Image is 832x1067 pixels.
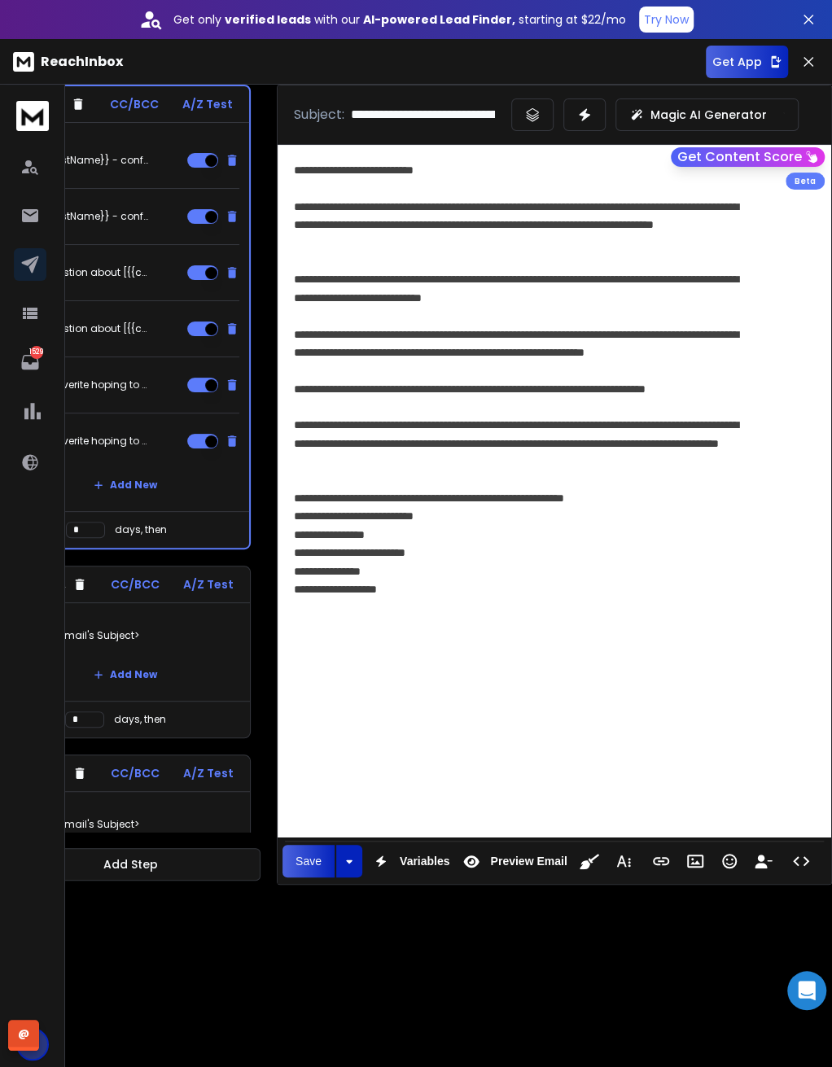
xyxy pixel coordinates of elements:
button: Code View [786,845,817,877]
a: 1529 [14,346,46,378]
button: Preview Email [456,845,570,877]
div: Beta [786,173,825,190]
span: Variables [396,855,453,868]
p: <Previous Email's Subject> [11,802,240,847]
p: CC/BCC [110,96,159,112]
p: CC/BCC [111,576,160,593]
div: @ [8,1020,39,1051]
img: logo [16,101,49,131]
p: {{firstName}} - confidential question about {{companyName}} [44,210,148,223]
strong: AI-powered Lead Finder, [363,11,515,28]
p: 1529 [30,346,43,359]
button: Insert Image (Ctrl+P) [680,845,711,877]
button: Try Now [639,7,694,33]
button: Insert Link (Ctrl+K) [646,845,677,877]
p: A/Z Test [183,765,234,781]
button: Variables [366,845,453,877]
button: Save [282,845,335,877]
p: {{firstName}} - confidential question about {{companyName}} [44,154,148,167]
button: Clean HTML [574,845,605,877]
button: Get Content Score [671,147,825,167]
strong: verified leads [225,11,311,28]
p: <Previous Email's Subject> [11,613,240,658]
p: Question about [{{companyName}} from [GEOGRAPHIC_DATA] seeking to buy a small to medium sized bus... [44,322,148,335]
p: Get only with our starting at $22/mo [173,11,626,28]
p: Denverite hoping to discuss {{companyName}} [44,378,148,391]
button: Insert Unsubscribe Link [748,845,779,877]
p: CC/BCC [111,765,160,781]
p: days, then [115,523,167,536]
p: A/Z Test [182,96,233,112]
button: More Text [608,845,639,877]
p: Try Now [644,11,689,28]
div: Open Intercom Messenger [787,971,826,1010]
p: Question about [{{companyName}} from [GEOGRAPHIC_DATA] seeking to buy a small to medium sized bus... [44,266,148,279]
p: Magic AI Generator [650,107,767,123]
p: A/Z Test [183,576,234,593]
button: Magic AI Generator [615,98,799,131]
p: Denverite hoping to discuss {{companyName}} [44,435,148,448]
button: Emoticons [714,845,745,877]
p: days, then [114,713,166,726]
span: Preview Email [487,855,570,868]
button: Get App [706,46,788,78]
button: Add New [81,469,170,501]
p: ReachInbox [41,52,123,72]
button: Add New [81,658,170,691]
p: Subject: [294,105,344,125]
